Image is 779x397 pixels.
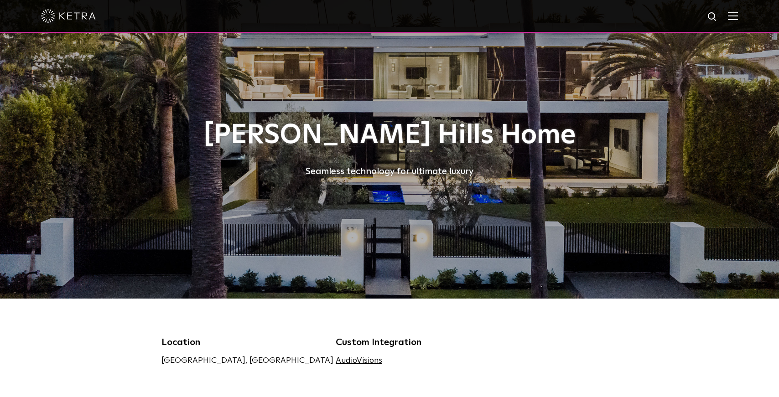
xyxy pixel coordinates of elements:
h1: [PERSON_NAME] Hills Home [161,120,618,150]
img: search icon [707,11,718,23]
a: AudioVisions [336,356,382,365]
h5: Location [161,335,333,350]
img: ketra-logo-2019-white [41,9,96,23]
h5: Custom Integration [336,335,447,350]
img: Hamburger%20Nav.svg [728,11,738,20]
p: [GEOGRAPHIC_DATA], [GEOGRAPHIC_DATA] [161,354,333,367]
div: Seamless technology for ultimate luxury [161,164,618,179]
